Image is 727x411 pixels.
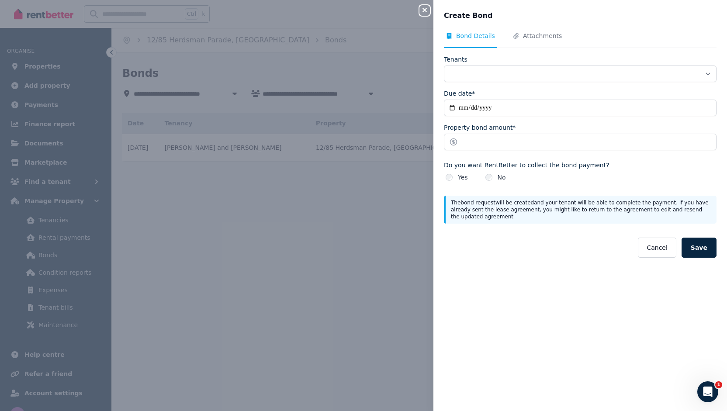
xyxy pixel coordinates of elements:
[715,381,722,388] span: 1
[697,381,718,402] iframe: Intercom live chat
[456,31,495,40] span: Bond Details
[523,31,562,40] span: Attachments
[682,238,717,258] button: Save
[444,161,717,169] label: Do you want RentBetter to collect the bond payment?
[444,89,475,98] label: Due date*
[444,123,516,132] label: Property bond amount*
[458,173,468,182] label: Yes
[498,173,506,182] label: No
[451,199,711,220] p: The bond request will be created and your tenant will be able to complete the payment. If you hav...
[444,31,717,48] nav: Tabs
[638,238,676,258] button: Cancel
[444,10,492,21] span: Create Bond
[444,55,467,64] label: Tenants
